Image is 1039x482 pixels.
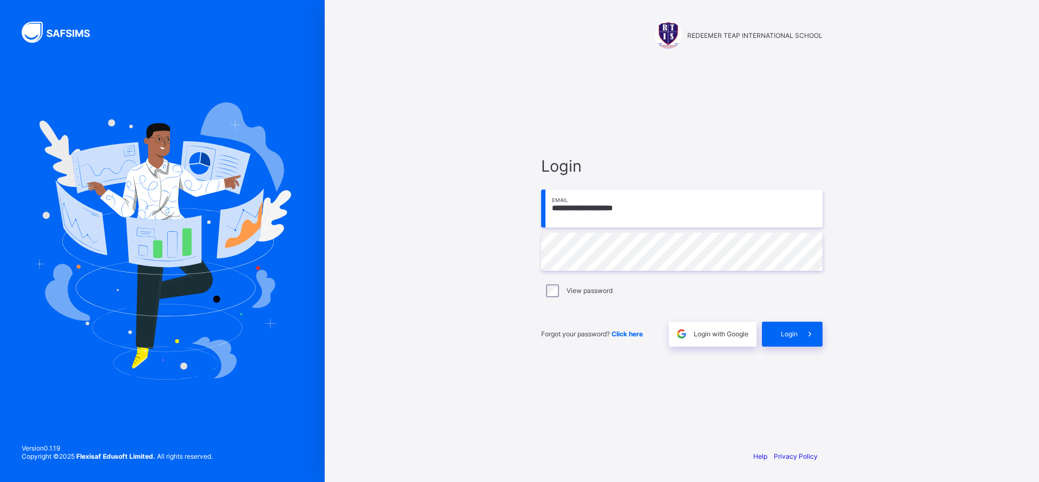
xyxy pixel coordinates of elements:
a: Help [753,452,767,460]
span: Copyright © 2025 All rights reserved. [22,452,213,460]
span: Forgot your password? [541,330,643,338]
img: google.396cfc9801f0270233282035f929180a.svg [675,328,688,340]
span: Version 0.1.19 [22,444,213,452]
img: SAFSIMS Logo [22,22,103,43]
label: View password [567,286,613,295]
span: Login [781,330,798,338]
strong: Flexisaf Edusoft Limited. [76,452,155,460]
span: Login with Google [694,330,748,338]
a: Click here [611,330,643,338]
a: Privacy Policy [774,452,818,460]
span: Login [541,157,823,175]
span: REDEEMER TEAP INTERNATIONAL SCHOOL [687,31,823,40]
img: Hero Image [34,102,291,380]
